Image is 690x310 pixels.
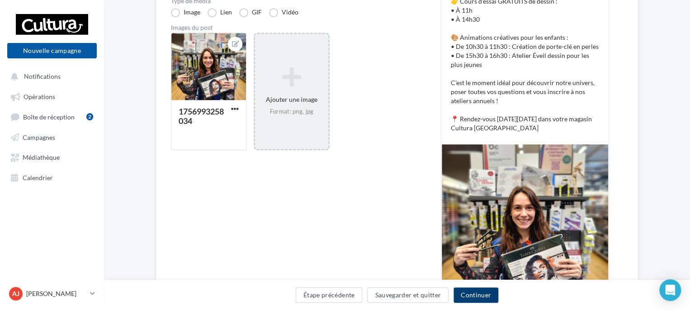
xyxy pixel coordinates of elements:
span: Boîte de réception [23,113,75,120]
p: [PERSON_NAME] [26,289,86,298]
button: Étape précédente [296,287,363,303]
label: GIF [239,8,262,17]
div: 2 [86,113,93,120]
div: Open Intercom Messenger [659,279,681,301]
span: Médiathèque [23,153,60,161]
button: Continuer [454,287,498,303]
button: Nouvelle campagne [7,43,97,58]
span: Opérations [24,93,55,100]
div: 1756993258034 [179,106,224,126]
span: Calendrier [23,173,53,181]
a: AJ [PERSON_NAME] [7,285,97,302]
button: Notifications [5,68,95,84]
a: Opérations [5,88,99,104]
span: Campagnes [23,133,55,141]
div: Images du post [171,24,412,31]
label: Lien [208,8,232,17]
a: Boîte de réception2 [5,108,99,125]
a: Campagnes [5,129,99,145]
span: Notifications [24,72,61,80]
span: AJ [12,289,19,298]
a: Calendrier [5,169,99,185]
button: Sauvegarder et quitter [367,287,449,303]
a: Médiathèque [5,148,99,165]
label: Image [171,8,200,17]
label: Vidéo [269,8,298,17]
